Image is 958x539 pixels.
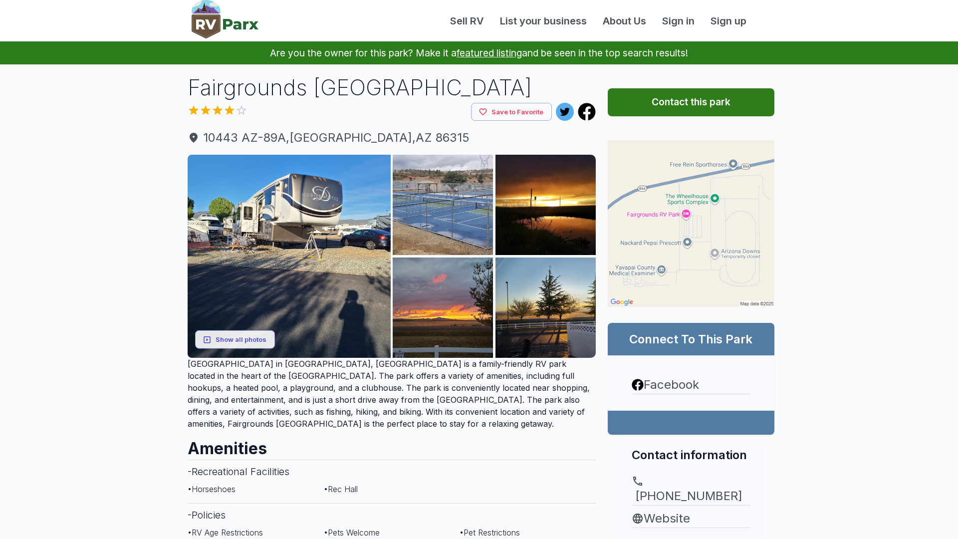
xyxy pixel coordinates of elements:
[632,447,750,463] h2: Contact information
[12,41,946,64] p: Are you the owner for this park? Make it a and be seen in the top search results!
[442,13,492,28] a: Sell RV
[188,430,596,460] h2: Amenities
[460,528,520,538] span: • Pet Restrictions
[471,103,552,121] button: Save to Favorite
[393,155,493,255] img: AAcXr8r31FgrxSkC4QKGKtGZLuwe9jGmzWvdDwpZOyPZlrFkp7lJj_TJjeybD1TG_GXXNmmbX0F-j2RNDyk9Z7ku3Ly2Uzbpf...
[195,330,275,349] button: Show all photos
[188,503,596,527] h3: - Policies
[608,140,774,307] img: Map for Fairgrounds RV Park
[324,484,358,494] span: • Rec Hall
[188,484,236,494] span: • Horseshoes
[595,13,654,28] a: About Us
[188,155,391,358] img: AAcXr8qJtkXVcQeXuvNTXhjZ2YzYccuXd4u5fqyuivd1U1SjEt8ZNnH71Pjy77HetNw7iz2tHwjtOncvTW2vCO5ja6LxMRiuy...
[492,13,595,28] a: List your business
[495,155,596,255] img: AAcXr8pAubP2K5P2wnIB88AMRDaf45gl1TD2k-LRLe-ZjH77Go0OFw92dfW6dF_HknLSkURYhbKdtTyiTQZGtPg5swCg62JHj...
[393,258,493,358] img: AAcXr8p6tSY3Mwp4qbYbt4lm4SYzpA-pcyXH8rq_ghJXh2ML6ixVnfWkkdFt-0YFaklO_gpY_2GJ5uCIbuzhl4g2GNbfQ7N0I...
[632,475,750,505] a: [PHONE_NUMBER]
[703,13,754,28] a: Sign up
[608,88,774,116] button: Contact this park
[632,510,750,528] a: Website
[188,358,596,430] p: [GEOGRAPHIC_DATA] in [GEOGRAPHIC_DATA], [GEOGRAPHIC_DATA] is a family-friendly RV park located in...
[654,13,703,28] a: Sign in
[188,528,263,538] span: • RV Age Restrictions
[495,258,596,358] img: AAcXr8ourTZT9eAFP09iJ8s148ymaxCaNV5-tyriCcUqJK_ibHmzvEnQ8dpB02eh4hEfcHom_trEcffbKiKuZ2QrLpIAkWSqm...
[188,460,596,483] h3: - Recreational Facilities
[457,47,522,59] a: featured listing
[632,376,750,394] a: Facebook
[188,129,596,147] a: 10443 AZ-89A,[GEOGRAPHIC_DATA],AZ 86315
[324,528,380,538] span: • Pets Welcome
[620,331,762,347] h2: Connect To This Park
[188,129,596,147] span: 10443 AZ-89A , [GEOGRAPHIC_DATA] , AZ 86315
[188,72,596,103] h1: Fairgrounds [GEOGRAPHIC_DATA]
